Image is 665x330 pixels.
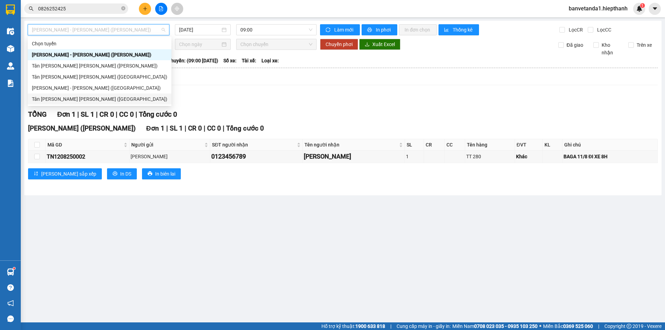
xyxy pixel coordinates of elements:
[397,322,451,330] span: Cung cấp máy in - giấy in:
[143,6,148,11] span: plus
[326,27,331,33] span: sync
[466,153,513,160] div: TT 280
[304,152,404,161] div: [PERSON_NAME]
[445,139,465,151] th: CC
[28,168,102,179] button: sort-ascending[PERSON_NAME] sắp xếp
[599,41,623,56] span: Kho nhận
[261,57,279,64] span: Loại xe:
[564,41,586,49] span: Đã giao
[640,3,645,8] sup: 1
[649,3,661,15] button: caret-down
[32,95,167,103] div: Tân [PERSON_NAME] [PERSON_NAME] ([GEOGRAPHIC_DATA])
[139,3,151,15] button: plus
[168,57,218,64] span: Chuyến: (09:00 [DATE])
[438,24,479,35] button: bar-chartThống kê
[566,26,584,34] span: Lọc CR
[171,3,183,15] button: aim
[28,49,171,60] div: Hồ Chí Minh - Tân Châu (TIỀN)
[321,322,385,330] span: Hỗ trợ kỹ thuật:
[226,124,264,132] span: Tổng cước 0
[594,26,612,34] span: Lọc CC
[424,139,444,151] th: CR
[210,151,303,163] td: 0123456789
[175,6,179,11] span: aim
[28,110,47,118] span: TỔNG
[543,322,593,330] span: Miền Bắc
[362,24,397,35] button: printerIn phơi
[627,324,631,329] span: copyright
[179,41,220,48] input: Chọn ngày
[28,60,171,71] div: Tân Châu - Hồ Chí Minh (TIỀN)
[46,151,130,163] td: TN1208250002
[7,28,14,35] img: warehouse-icon
[32,73,167,81] div: Tân [PERSON_NAME] [PERSON_NAME] ([GEOGRAPHIC_DATA])
[634,41,655,49] span: Trên xe
[452,322,538,330] span: Miền Nam
[28,82,171,93] div: Hồ Chí Minh - Tân Châu (Giường)
[515,139,543,151] th: ĐVT
[204,124,205,132] span: |
[155,3,167,15] button: file-add
[405,139,424,151] th: SL
[320,24,360,35] button: syncLàm mới
[159,6,163,11] span: file-add
[303,151,405,163] td: CHỊ PHƯƠNG
[211,152,301,161] div: 0123456789
[444,27,450,33] span: bar-chart
[146,124,165,132] span: Đơn 1
[28,38,171,49] div: Chọn tuyến
[81,110,94,118] span: SL 1
[7,45,14,52] img: warehouse-icon
[207,124,221,132] span: CC 0
[155,170,175,178] span: In biên lai
[32,51,167,59] div: [PERSON_NAME] - [PERSON_NAME] ([PERSON_NAME])
[77,110,79,118] span: |
[29,6,34,11] span: search
[359,39,400,50] button: downloadXuất Excel
[7,80,14,87] img: solution-icon
[38,5,120,12] input: Tìm tên, số ĐT hoặc mã đơn
[120,170,131,178] span: In DS
[113,171,117,177] span: printer
[148,171,152,177] span: printer
[304,141,398,149] span: Tên người nhận
[240,39,312,50] span: Chọn chuyến
[539,325,541,328] span: ⚪️
[119,110,134,118] span: CC 0
[223,124,224,132] span: |
[563,323,593,329] strong: 0369 525 060
[7,284,14,291] span: question-circle
[543,139,562,151] th: KL
[320,39,358,50] button: Chuyển phơi
[240,25,312,35] span: 09:00
[96,110,98,118] span: |
[34,171,38,177] span: sort-ascending
[121,6,125,12] span: close-circle
[598,322,599,330] span: |
[7,315,14,322] span: message
[365,42,370,47] span: download
[390,322,391,330] span: |
[372,41,395,48] span: Xuất Excel
[142,168,181,179] button: printerIn biên lai
[242,57,256,64] span: Tài xế:
[13,267,15,269] sup: 1
[47,152,128,161] div: TN1208250002
[453,26,473,34] span: Thống kê
[223,57,237,64] span: Số xe:
[399,24,437,35] button: In đơn chọn
[41,170,96,178] span: [PERSON_NAME] sắp xếp
[32,84,167,92] div: [PERSON_NAME] - [PERSON_NAME] ([GEOGRAPHIC_DATA])
[406,153,423,160] div: 1
[170,124,183,132] span: SL 1
[32,25,165,35] span: Hồ Chí Minh - Tân Châu (TIỀN)
[6,5,15,15] img: logo-vxr
[355,323,385,329] strong: 1900 633 818
[135,110,137,118] span: |
[562,139,658,151] th: Ghi chú
[652,6,658,12] span: caret-down
[179,26,220,34] input: 12/08/2025
[116,110,117,118] span: |
[7,62,14,70] img: warehouse-icon
[334,26,354,34] span: Làm mới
